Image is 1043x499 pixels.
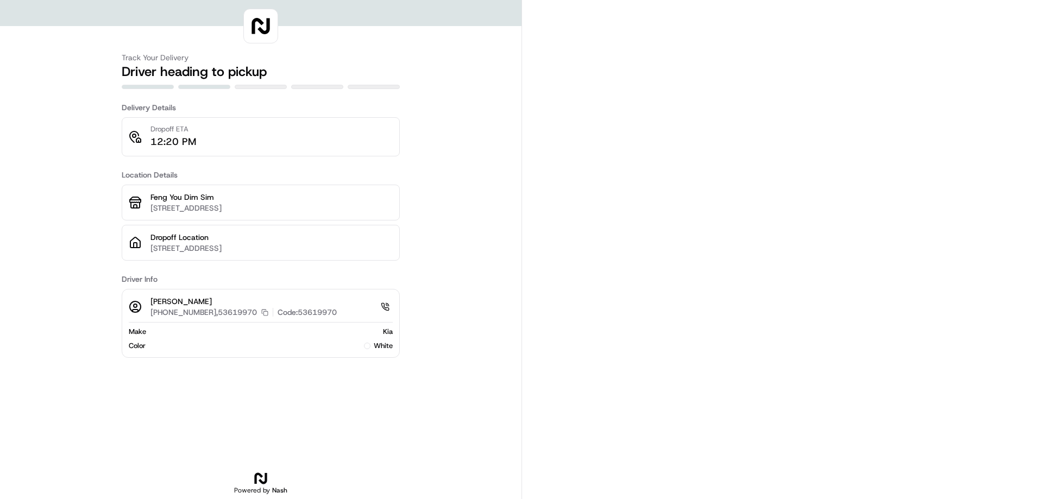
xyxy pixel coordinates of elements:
h3: Track Your Delivery [122,52,400,63]
h3: Delivery Details [122,102,400,113]
p: [STREET_ADDRESS] [150,243,393,254]
p: [PERSON_NAME] [150,296,337,307]
p: Dropoff ETA [150,124,196,134]
span: Kia [383,327,393,337]
span: Color [129,341,146,351]
p: Dropoff Location [150,232,393,243]
p: [STREET_ADDRESS] [150,203,393,213]
span: white [374,341,393,351]
span: Nash [272,486,287,495]
span: Make [129,327,146,337]
p: [PHONE_NUMBER],53619970 [150,307,257,318]
h3: Driver Info [122,274,400,285]
h2: Driver heading to pickup [122,63,400,80]
p: 12:20 PM [150,134,196,149]
p: Code: 53619970 [278,307,337,318]
p: Feng You Dim Sim [150,192,393,203]
h2: Powered by [234,486,287,495]
h3: Location Details [122,169,400,180]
